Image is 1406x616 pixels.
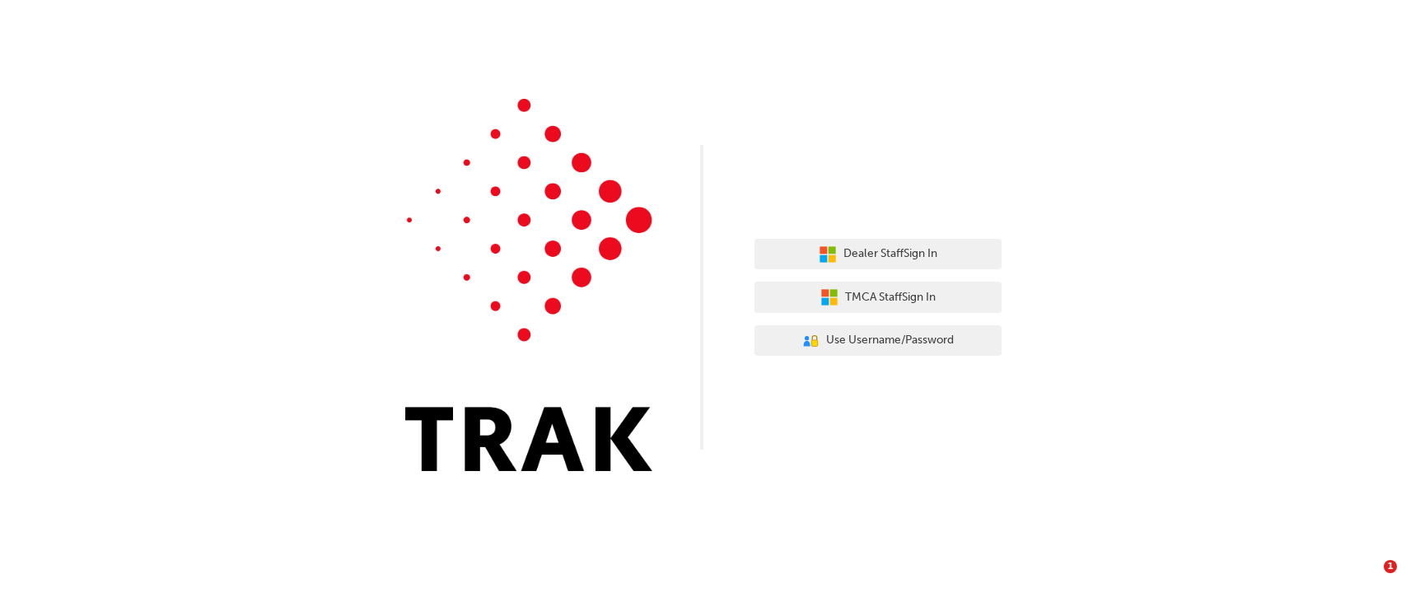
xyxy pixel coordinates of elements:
[843,245,937,264] span: Dealer Staff Sign In
[754,282,1002,313] button: TMCA StaffSign In
[826,331,954,350] span: Use Username/Password
[405,99,652,471] img: Trak
[1350,560,1390,600] iframe: Intercom live chat
[845,288,936,307] span: TMCA Staff Sign In
[1384,560,1397,573] span: 1
[754,239,1002,270] button: Dealer StaffSign In
[754,325,1002,357] button: Use Username/Password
